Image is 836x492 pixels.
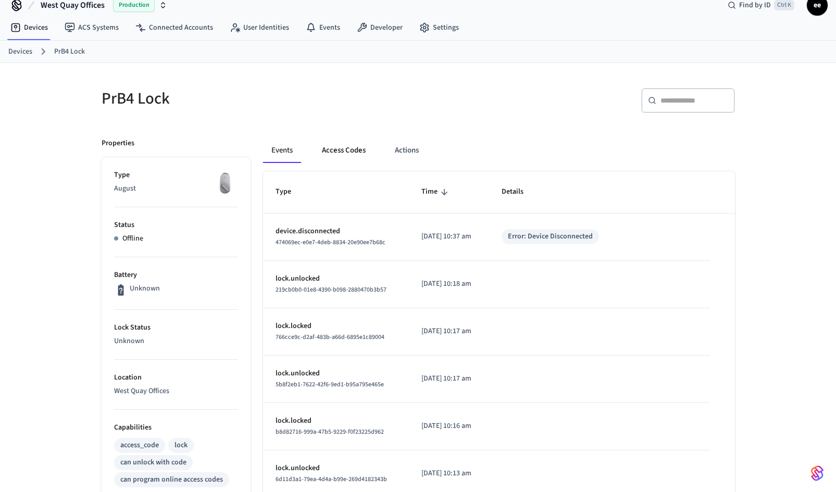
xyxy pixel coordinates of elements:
p: Unknown [114,336,238,347]
p: Location [114,372,238,383]
p: Properties [102,138,134,149]
p: [DATE] 10:16 am [421,421,477,432]
a: Connected Accounts [127,18,221,37]
a: Devices [2,18,56,37]
p: [DATE] 10:17 am [421,326,477,337]
p: Lock Status [114,322,238,333]
p: [DATE] 10:17 am [421,373,477,384]
div: ant example [263,138,735,163]
a: Events [297,18,348,37]
span: 6d11d3a1-79ea-4d4a-b99e-269d4182343b [276,475,387,484]
span: 766cce9c-d2af-483b-a66d-6895e1c89004 [276,333,384,342]
p: [DATE] 10:37 am [421,231,477,242]
p: Offline [122,233,143,244]
img: SeamLogoGradient.69752ec5.svg [811,465,823,482]
p: Unknown [130,283,160,294]
p: lock.locked [276,321,396,332]
p: Status [114,220,238,231]
div: can unlock with code [120,457,186,468]
p: lock.unlocked [276,463,396,474]
h5: PrB4 Lock [102,88,412,109]
span: Time [421,184,451,200]
a: ACS Systems [56,18,127,37]
span: 219cb0b0-01e8-4390-b098-2880470b3b57 [276,285,386,294]
a: Devices [8,46,32,57]
p: [DATE] 10:18 am [421,279,477,289]
p: lock.locked [276,415,396,426]
span: Type [276,184,305,200]
a: User Identities [221,18,297,37]
a: PrB4 Lock [54,46,85,57]
div: lock [174,440,188,451]
a: Settings [411,18,467,37]
button: Access Codes [314,138,374,163]
img: August Wifi Smart Lock 3rd Gen, Silver, Front [212,170,238,196]
p: Type [114,170,238,181]
span: 5b8f2eb1-7622-42f6-9ed1-b95a795e465e [276,380,384,389]
p: Battery [114,270,238,281]
p: [DATE] 10:13 am [421,468,477,479]
p: West Quay Offices [114,386,238,397]
p: lock.unlocked [276,273,396,284]
span: b8d82716-999a-47b5-9229-f0f23225d962 [276,427,384,436]
p: August [114,183,238,194]
span: 474069ec-e0e7-4deb-8834-20e90ee7b68c [276,238,385,247]
p: device.disconnected [276,226,396,237]
p: lock.unlocked [276,368,396,379]
p: Capabilities [114,422,238,433]
button: Actions [386,138,427,163]
button: Events [263,138,301,163]
a: Developer [348,18,411,37]
span: Details [502,184,537,200]
div: can program online access codes [120,474,223,485]
div: Error: Device Disconnected [508,231,593,242]
div: access_code [120,440,159,451]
